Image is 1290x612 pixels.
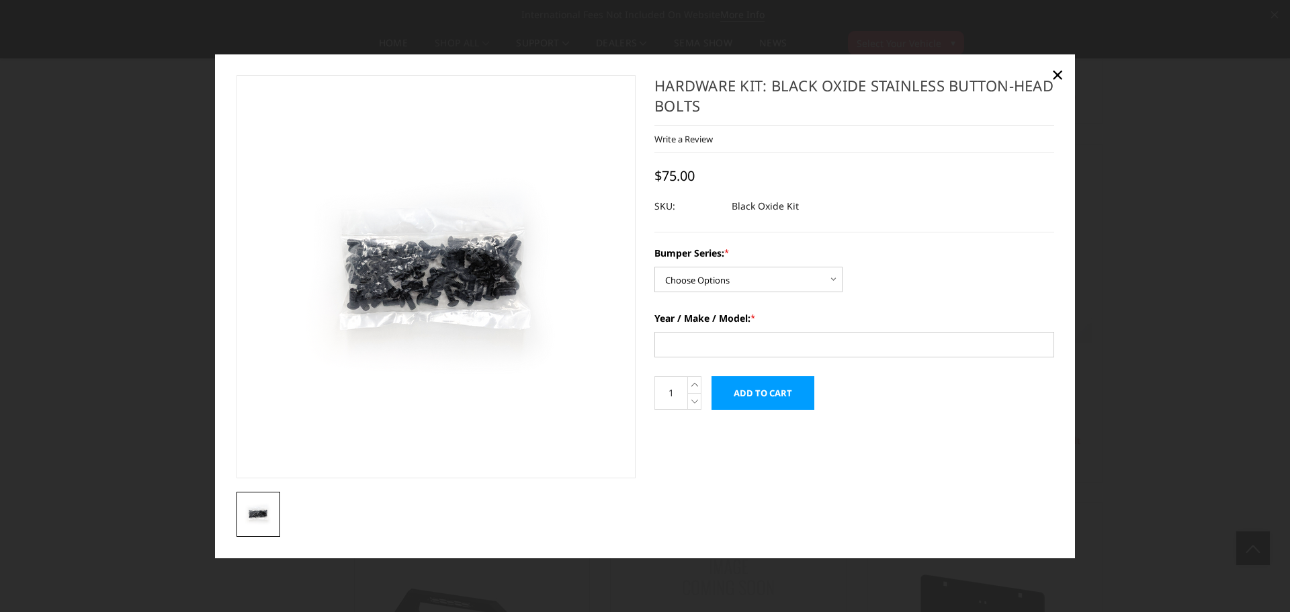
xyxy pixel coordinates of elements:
a: Write a Review [654,133,713,145]
a: Close [1047,64,1068,85]
label: Year / Make / Model: [654,311,1054,325]
span: × [1051,60,1064,89]
label: Bumper Series: [654,246,1054,260]
dt: SKU: [654,194,722,218]
h1: Hardware Kit: Black Oxide Stainless Button-Head Bolts [654,75,1054,126]
a: Hardware Kit: Black Oxide Stainless Button-Head Bolts [236,75,636,478]
input: Add to Cart [712,376,814,410]
dd: Black Oxide Kit [732,194,799,218]
span: $75.00 [654,167,695,185]
img: Hardware Kit: Black Oxide Stainless Button-Head Bolts [241,500,277,527]
iframe: Chat Widget [1223,548,1290,612]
